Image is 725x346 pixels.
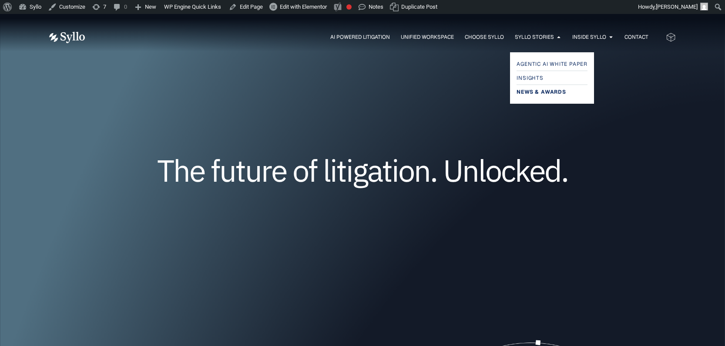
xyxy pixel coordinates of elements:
[517,73,587,83] a: Insights
[517,87,566,97] span: News & Awards
[101,156,624,185] h1: The future of litigation. Unlocked.
[572,33,606,41] a: Inside Syllo
[280,3,327,10] span: Edit with Elementor
[102,33,648,41] div: Menu Toggle
[330,33,390,41] a: AI Powered Litigation
[465,33,504,41] a: Choose Syllo
[49,32,85,43] img: Vector
[102,33,648,41] nav: Menu
[517,73,543,83] span: Insights
[346,4,352,10] div: Focus keyphrase not set
[517,59,587,69] a: Agentic AI White Paper
[515,33,554,41] a: Syllo Stories
[517,87,587,97] a: News & Awards
[401,33,454,41] a: Unified Workspace
[624,33,648,41] a: Contact
[656,3,698,10] span: [PERSON_NAME]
